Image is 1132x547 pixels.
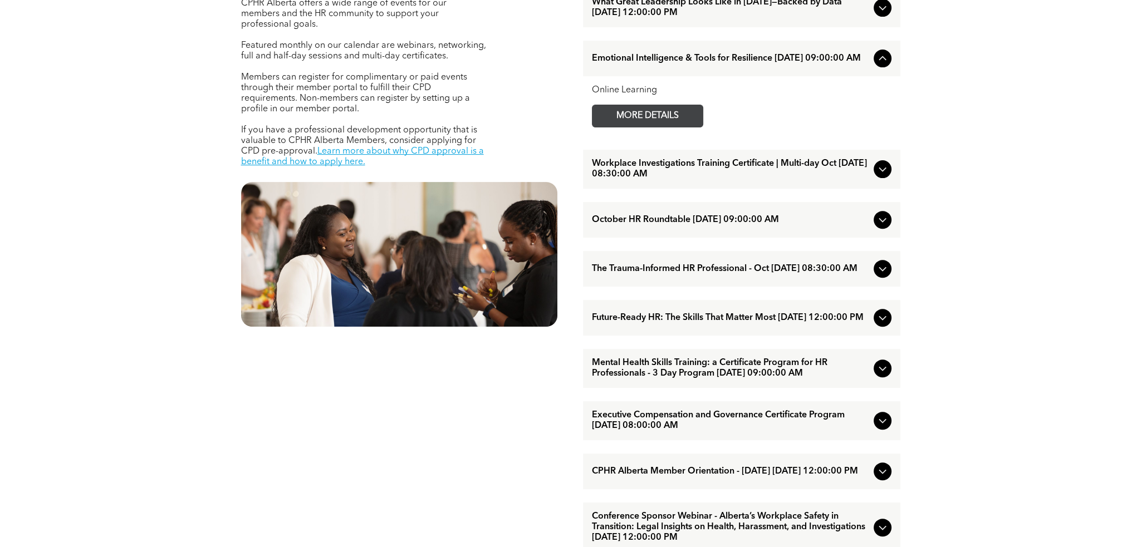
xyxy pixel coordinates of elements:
[592,313,869,323] span: Future-Ready HR: The Skills That Matter Most [DATE] 12:00:00 PM
[241,126,477,156] span: If you have a professional development opportunity that is valuable to CPHR Alberta Members, cons...
[241,147,484,166] a: Learn more about why CPD approval is a benefit and how to apply here.
[592,215,869,225] span: October HR Roundtable [DATE] 09:00:00 AM
[592,53,869,64] span: Emotional Intelligence & Tools for Resilience [DATE] 09:00:00 AM
[592,264,869,274] span: The Trauma-Informed HR Professional - Oct [DATE] 08:30:00 AM
[592,466,869,477] span: CPHR Alberta Member Orientation - [DATE] [DATE] 12:00:00 PM
[241,41,486,61] span: Featured monthly on our calendar are webinars, networking, full and half-day sessions and multi-d...
[592,105,703,127] a: MORE DETAILS
[592,85,891,96] div: Online Learning
[241,73,470,114] span: Members can register for complimentary or paid events through their member portal to fulfill thei...
[592,410,869,431] span: Executive Compensation and Governance Certificate Program [DATE] 08:00:00 AM
[592,511,869,543] span: Conference Sponsor Webinar - Alberta’s Workplace Safety in Transition: Legal Insights on Health, ...
[592,159,869,180] span: Workplace Investigations Training Certificate | Multi-day Oct [DATE] 08:30:00 AM
[604,105,692,127] span: MORE DETAILS
[592,358,869,379] span: Mental Health Skills Training: a Certificate Program for HR Professionals - 3 Day Program [DATE] ...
